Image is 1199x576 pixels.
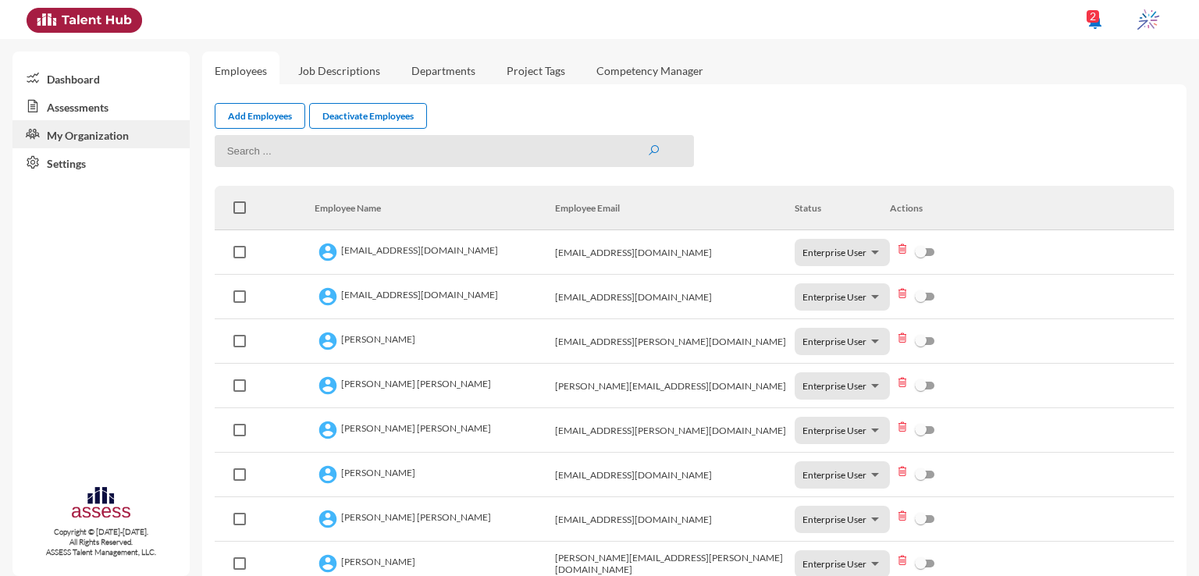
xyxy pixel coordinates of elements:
mat-icon: notifications [1086,12,1105,30]
div: 2 [1087,10,1099,23]
span: Enterprise User [802,291,866,303]
td: [EMAIL_ADDRESS][DOMAIN_NAME] [315,275,554,319]
span: Enterprise User [802,336,866,347]
a: Employees [202,52,279,90]
td: [PERSON_NAME] [315,319,554,364]
img: assesscompany-logo.png [70,485,132,523]
a: Deactivate Employees [309,103,427,129]
span: Enterprise User [802,514,866,525]
a: Add Employees [215,103,305,129]
td: [EMAIL_ADDRESS][DOMAIN_NAME] [315,230,554,275]
td: [EMAIL_ADDRESS][DOMAIN_NAME] [555,453,795,497]
td: [EMAIL_ADDRESS][DOMAIN_NAME] [555,497,795,542]
input: Search ... [215,135,695,167]
td: [PERSON_NAME] [315,453,554,497]
td: [EMAIL_ADDRESS][PERSON_NAME][DOMAIN_NAME] [555,319,795,364]
a: Job Descriptions [286,52,393,90]
span: Enterprise User [802,558,866,570]
a: Competency Manager [584,52,716,90]
span: Enterprise User [802,425,866,436]
a: Departments [399,52,488,90]
td: [PERSON_NAME] [PERSON_NAME] [315,497,554,542]
a: Assessments [12,92,190,120]
th: Employee Name [315,186,554,230]
span: Enterprise User [802,247,866,258]
a: Settings [12,148,190,176]
td: [EMAIL_ADDRESS][PERSON_NAME][DOMAIN_NAME] [555,408,795,453]
th: Employee Email [555,186,795,230]
th: Actions [890,186,1174,230]
a: Project Tags [494,52,578,90]
td: [PERSON_NAME][EMAIL_ADDRESS][DOMAIN_NAME] [555,364,795,408]
span: Enterprise User [802,469,866,481]
th: Status [795,186,890,230]
a: Dashboard [12,64,190,92]
td: [EMAIL_ADDRESS][DOMAIN_NAME] [555,275,795,319]
p: Copyright © [DATE]-[DATE]. All Rights Reserved. ASSESS Talent Management, LLC. [12,527,190,557]
td: [PERSON_NAME] [PERSON_NAME] [315,364,554,408]
a: My Organization [12,120,190,148]
td: [EMAIL_ADDRESS][DOMAIN_NAME] [555,230,795,275]
td: [PERSON_NAME] [PERSON_NAME] [315,408,554,453]
span: Enterprise User [802,380,866,392]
